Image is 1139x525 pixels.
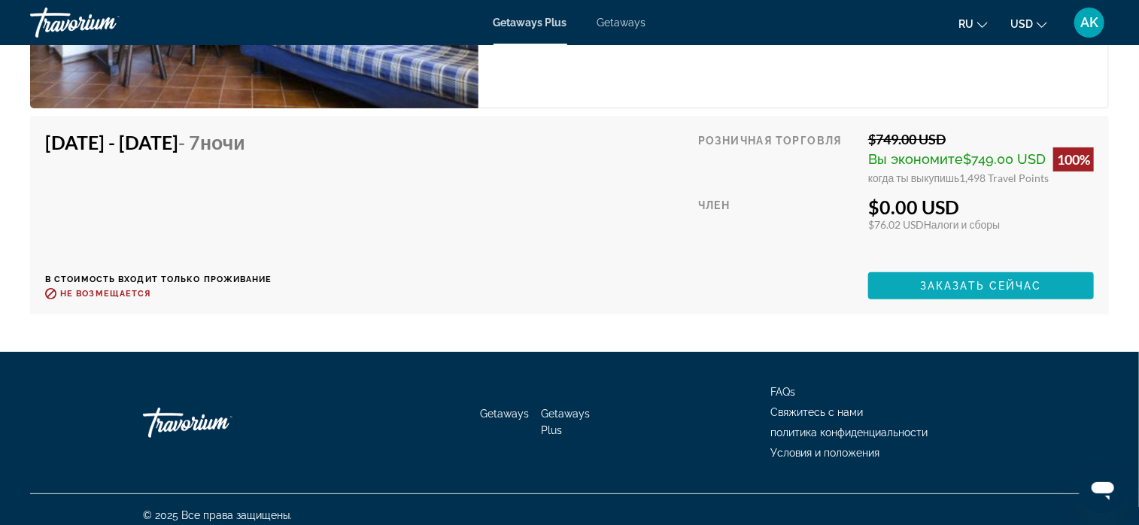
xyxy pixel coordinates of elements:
[1080,15,1098,30] span: AK
[960,171,1049,184] span: 1,498 Travel Points
[60,289,150,299] span: Не возмещается
[958,13,988,35] button: Change language
[868,131,1094,147] div: $749.00 USD
[770,386,795,398] a: FAQs
[143,400,293,445] a: Travorium
[1079,465,1127,513] iframe: Кнопка запуска окна обмена сообщениями
[45,131,261,153] h4: [DATE] - [DATE]
[770,426,928,439] a: политика конфиденциальности
[868,272,1094,299] button: Заказать сейчас
[494,17,567,29] a: Getaways Plus
[1070,7,1109,38] button: User Menu
[963,151,1046,167] span: $749.00 USD
[1053,147,1094,171] div: 100%
[481,408,530,420] a: Getaways
[920,280,1042,292] span: Заказать сейчас
[958,18,973,30] span: ru
[868,171,960,184] span: когда ты выкупишь
[770,406,863,418] a: Свяжитесь с нами
[200,131,245,153] span: ночи
[770,447,879,459] a: Условия и положения
[698,196,857,261] div: Член
[868,196,1094,218] div: $0.00 USD
[45,275,272,284] p: В стоимость входит только проживание
[143,509,292,521] span: © 2025 Все права защищены.
[868,151,963,167] span: Вы экономите
[30,3,181,42] a: Travorium
[1010,18,1033,30] span: USD
[1010,13,1047,35] button: Change currency
[924,218,1000,231] span: Налоги и сборы
[178,131,245,153] span: - 7
[542,408,591,436] a: Getaways Plus
[698,131,857,184] div: Розничная торговля
[597,17,646,29] a: Getaways
[868,218,1094,231] div: $76.02 USD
